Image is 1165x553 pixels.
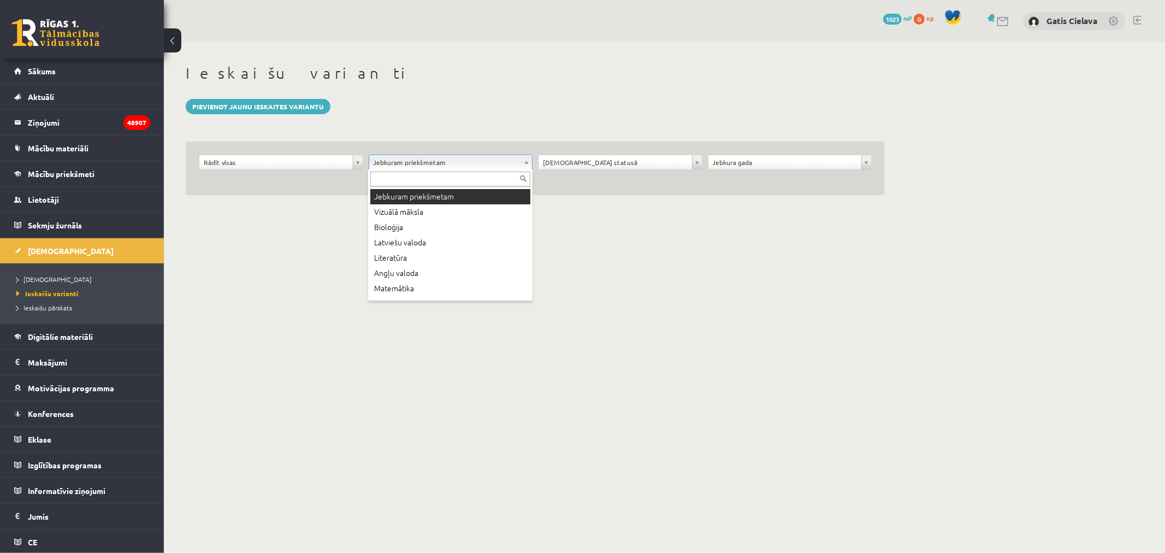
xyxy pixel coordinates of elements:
[370,250,530,266] div: Literatūra
[370,204,530,220] div: Vizuālā māksla
[370,296,530,311] div: Latvijas un pasaules vēsture
[370,189,530,204] div: Jebkuram priekšmetam
[370,266,530,281] div: Angļu valoda
[370,281,530,296] div: Matemātika
[370,235,530,250] div: Latviešu valoda
[370,220,530,235] div: Bioloģija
